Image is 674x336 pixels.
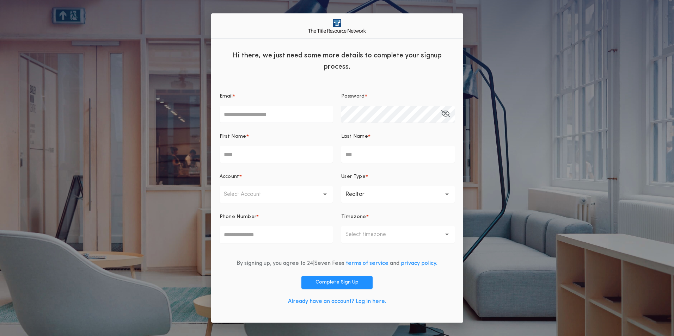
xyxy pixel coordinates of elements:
[224,190,272,199] p: Select Account
[220,173,239,180] p: Account
[220,106,333,123] input: Email*
[301,276,373,289] button: Complete Sign Up
[220,226,333,243] input: Phone Number*
[341,213,366,220] p: Timezone
[401,261,437,266] a: privacy policy.
[308,19,366,33] img: logo
[220,146,333,163] input: First Name*
[341,173,366,180] p: User Type
[341,226,455,243] button: Select timezone
[441,106,450,123] button: Password*
[346,261,388,266] a: terms of service
[341,93,365,100] p: Password
[220,186,333,203] button: Select Account
[237,259,437,268] div: By signing up, you agree to 24|Seven Fees and
[341,186,455,203] button: Realtor
[288,299,386,304] a: Already have an account? Log in here.
[341,146,455,163] input: Last Name*
[220,133,246,140] p: First Name
[220,93,233,100] p: Email
[345,230,397,239] p: Select timezone
[211,44,463,76] div: Hi there, we just need some more details to complete your signup process.
[220,213,257,220] p: Phone Number
[345,190,376,199] p: Realtor
[341,133,368,140] p: Last Name
[341,106,455,123] input: Password*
